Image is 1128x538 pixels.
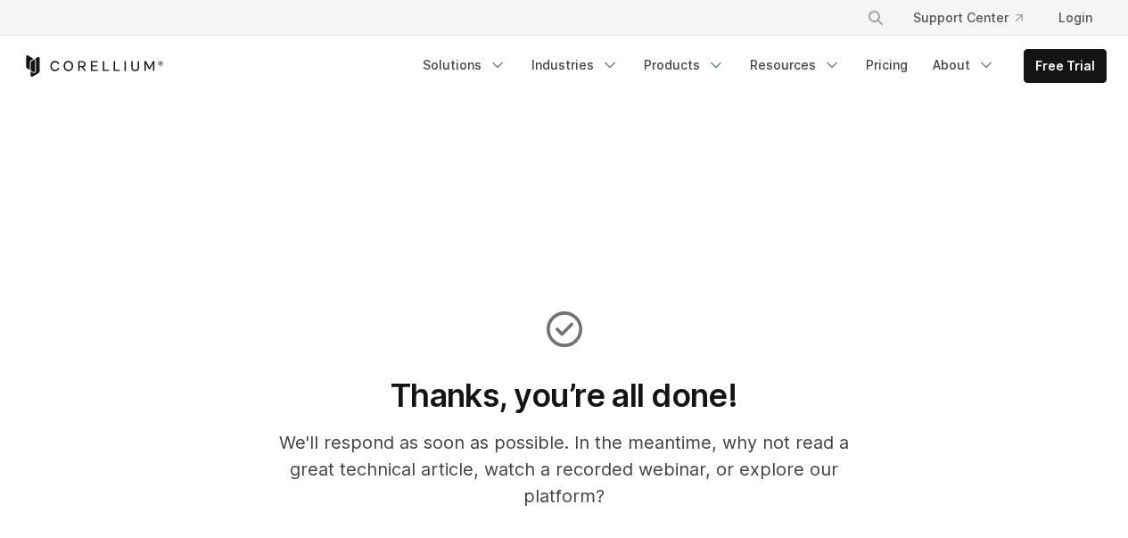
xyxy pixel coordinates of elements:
h1: Thanks, you’re all done! [255,376,873,415]
a: Login [1044,2,1107,34]
a: Support Center [899,2,1037,34]
a: Solutions [412,49,517,81]
p: We'll respond as soon as possible. In the meantime, why not read a great technical article, watch... [255,429,873,509]
a: Free Trial [1025,50,1106,82]
div: Navigation Menu [845,2,1107,34]
a: Resources [739,49,852,81]
a: Products [633,49,736,81]
div: Navigation Menu [412,49,1107,83]
button: Search [860,2,892,34]
a: Pricing [855,49,918,81]
a: Industries [521,49,630,81]
a: Corellium Home [22,55,164,77]
a: About [922,49,1006,81]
